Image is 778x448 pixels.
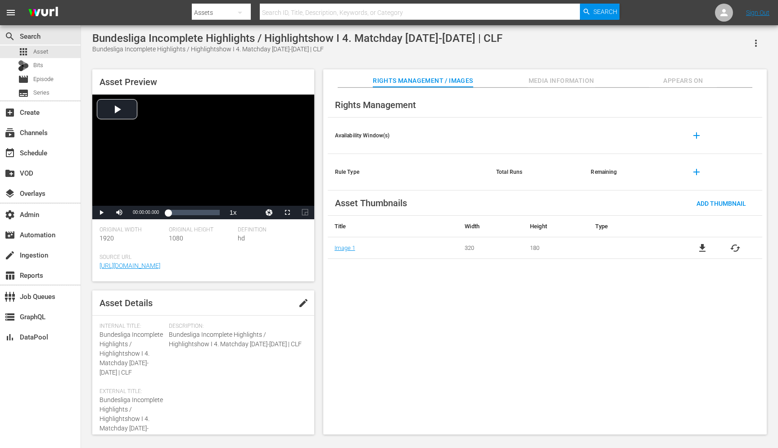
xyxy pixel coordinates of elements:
[100,262,160,269] a: [URL][DOMAIN_NAME]
[168,210,219,215] div: Progress Bar
[5,7,16,18] span: menu
[523,237,588,259] td: 180
[169,226,234,234] span: Original Height
[689,200,753,207] span: Add Thumbnail
[489,154,583,190] th: Total Runs
[100,235,114,242] span: 1920
[5,332,15,343] span: DataPool
[169,235,183,242] span: 1080
[328,154,489,190] th: Rule Type
[18,46,29,57] span: Asset
[169,323,303,330] span: Description:
[133,210,159,215] span: 00:00:00.000
[18,60,29,71] div: Bits
[686,161,707,183] button: add
[293,292,314,314] button: edit
[458,216,523,237] th: Width
[691,130,702,141] span: add
[238,235,245,242] span: hd
[335,244,355,251] a: Image 1
[686,125,707,146] button: add
[697,243,708,253] a: file_download
[298,298,309,308] span: edit
[458,237,523,259] td: 320
[588,216,675,237] th: Type
[373,75,473,86] span: Rights Management / Images
[18,88,29,99] span: Series
[18,74,29,85] span: Episode
[100,388,164,395] span: External Title:
[22,2,65,23] img: ans4CAIJ8jUAAAAAAAAAAAAAAAAAAAAAAAAgQb4GAAAAAAAAAAAAAAAAAAAAAAAAJMjXAAAAAAAAAAAAAAAAAAAAAAAAgAT5G...
[33,88,50,97] span: Series
[5,270,15,281] span: Reports
[583,154,678,190] th: Remaining
[5,31,15,42] span: Search
[5,188,15,199] span: Overlays
[92,32,502,45] div: Bundesliga Incomplete Highlights / Highlightshow I 4. Matchday [DATE]-[DATE] | CLF
[649,75,717,86] span: Appears On
[730,243,741,253] button: cached
[335,198,407,208] span: Asset Thumbnails
[100,396,163,441] span: Bundesliga Incomplete Highlights / Highlightshow I 4. Matchday [DATE]-[DATE] | CLF
[746,9,769,16] a: Sign Out
[328,216,458,237] th: Title
[33,75,54,84] span: Episode
[100,254,303,261] span: Source Url
[100,331,163,376] span: Bundesliga Incomplete Highlights / Highlightshow I 4. Matchday [DATE]-[DATE] | CLF
[593,4,617,20] span: Search
[169,330,303,349] span: Bundesliga Incomplete Highlights / Highlightshow I 4. Matchday [DATE]-[DATE] | CLF
[92,206,110,219] button: Play
[5,168,15,179] span: VOD
[5,107,15,118] span: Create
[328,118,489,154] th: Availability Window(s)
[5,312,15,322] span: GraphQL
[224,206,242,219] button: Playback Rate
[296,206,314,219] button: Picture-in-Picture
[691,167,702,177] span: add
[92,95,314,219] div: Video Player
[278,206,296,219] button: Fullscreen
[5,250,15,261] span: Ingestion
[5,127,15,138] span: Channels
[33,47,48,56] span: Asset
[92,45,502,54] div: Bundesliga Incomplete Highlights / Highlightshow I 4. Matchday [DATE]-[DATE] | CLF
[5,148,15,158] span: Schedule
[528,75,595,86] span: Media Information
[33,61,43,70] span: Bits
[100,323,164,330] span: Internal Title:
[110,206,128,219] button: Mute
[100,226,164,234] span: Original Width
[689,195,753,211] button: Add Thumbnail
[238,226,303,234] span: Definition
[5,291,15,302] span: Job Queues
[5,209,15,220] span: Admin
[523,216,588,237] th: Height
[260,206,278,219] button: Jump To Time
[335,100,416,110] span: Rights Management
[100,298,153,308] span: Asset Details
[5,230,15,240] span: Automation
[100,77,157,87] span: Asset Preview
[580,4,620,20] button: Search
